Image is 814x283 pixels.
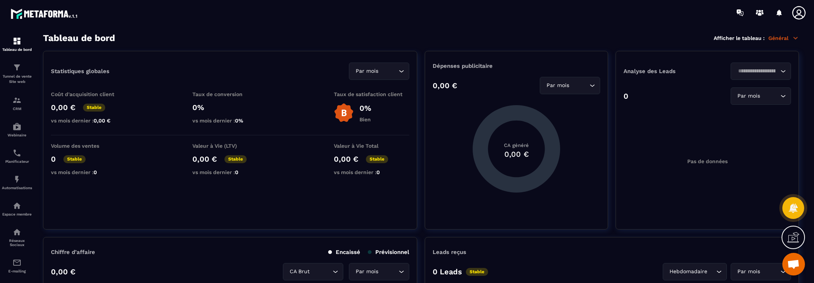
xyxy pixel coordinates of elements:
p: Stable [466,268,488,276]
p: Webinaire [2,133,32,137]
p: Valeur à Vie Total [334,143,409,149]
p: Chiffre d’affaire [51,249,95,255]
a: emailemailE-mailing [2,252,32,279]
p: 0,00 € [334,155,358,164]
div: Search for option [540,77,600,94]
input: Search for option [736,67,779,75]
input: Search for option [762,268,779,276]
span: 0,00 € [94,118,111,124]
span: Hebdomadaire [668,268,709,276]
img: automations [12,175,22,184]
p: Afficher le tableau : [714,35,765,41]
p: vs mois dernier : [192,169,268,175]
p: Réseaux Sociaux [2,239,32,247]
img: formation [12,37,22,46]
p: 0,00 € [433,81,457,90]
span: Par mois [354,268,380,276]
span: Par mois [354,67,380,75]
p: Prévisionnel [368,249,409,255]
a: formationformationTunnel de vente Site web [2,57,32,90]
input: Search for option [709,268,714,276]
div: Search for option [731,87,791,105]
p: Volume des ventes [51,143,126,149]
p: Coût d'acquisition client [51,91,126,97]
div: Search for option [663,263,727,280]
p: Leads reçus [433,249,466,255]
span: 0 [235,169,238,175]
img: formation [12,96,22,105]
a: schedulerschedulerPlanificateur [2,143,32,169]
p: E-mailing [2,269,32,273]
span: Par mois [736,92,762,100]
input: Search for option [380,268,397,276]
img: logo [11,7,78,20]
span: Par mois [736,268,762,276]
p: vs mois dernier : [51,118,126,124]
p: 0,00 € [51,267,75,276]
a: automationsautomationsEspace membre [2,196,32,222]
span: CA Brut [288,268,311,276]
img: b-badge-o.b3b20ee6.svg [334,103,354,123]
span: Par mois [545,81,571,90]
p: Taux de conversion [192,91,268,97]
img: email [12,258,22,267]
p: Stable [63,155,86,163]
p: 0,00 € [51,103,75,112]
img: formation [12,63,22,72]
div: Search for option [349,263,409,280]
input: Search for option [380,67,397,75]
p: Général [768,35,799,41]
p: Dépenses publicitaire [433,63,600,69]
p: Tunnel de vente Site web [2,74,32,84]
p: 0 [624,92,628,101]
input: Search for option [311,268,331,276]
input: Search for option [762,92,779,100]
p: vs mois dernier : [192,118,268,124]
p: 0,00 € [192,155,217,164]
img: automations [12,201,22,210]
input: Search for option [571,81,588,90]
p: Planificateur [2,159,32,164]
p: 0% [192,103,268,112]
p: Stable [366,155,388,163]
span: 0 [94,169,97,175]
p: Stable [83,104,105,112]
p: 0 [51,155,56,164]
p: vs mois dernier : [334,169,409,175]
p: Valeur à Vie (LTV) [192,143,268,149]
h3: Tableau de bord [43,33,115,43]
p: 0% [359,104,371,113]
p: Statistiques globales [51,68,109,75]
span: 0 [376,169,380,175]
p: 0 Leads [433,267,462,276]
p: vs mois dernier : [51,169,126,175]
a: formationformationTableau de bord [2,31,32,57]
p: Tableau de bord [2,47,32,52]
a: formationformationCRM [2,90,32,116]
span: 0% [235,118,243,124]
p: Pas de données [687,158,728,164]
p: Analyse des Leads [624,68,707,75]
div: Search for option [283,263,343,280]
p: CRM [2,107,32,111]
a: automationsautomationsAutomatisations [2,169,32,196]
div: Search for option [731,263,791,280]
p: Stable [224,155,247,163]
img: social-network [12,228,22,237]
p: Bien [359,116,371,122]
p: Espace membre [2,212,32,216]
img: scheduler [12,148,22,158]
p: Automatisations [2,186,32,190]
a: automationsautomationsWebinaire [2,116,32,143]
p: Taux de satisfaction client [334,91,409,97]
a: social-networksocial-networkRéseaux Sociaux [2,222,32,252]
div: Search for option [349,63,409,80]
p: Encaissé [328,249,360,255]
img: automations [12,122,22,131]
div: Search for option [731,63,791,80]
div: Ouvrir le chat [782,253,805,275]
